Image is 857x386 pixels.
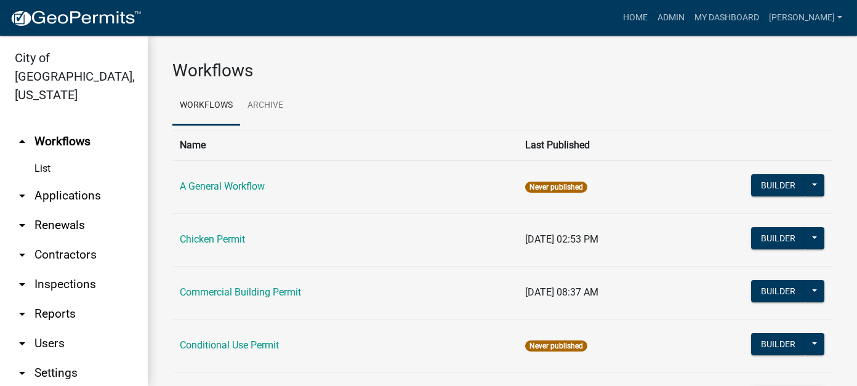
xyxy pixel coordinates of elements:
[15,247,30,262] i: arrow_drop_down
[518,130,719,160] th: Last Published
[15,336,30,351] i: arrow_drop_down
[653,6,690,30] a: Admin
[751,333,805,355] button: Builder
[618,6,653,30] a: Home
[525,340,587,352] span: Never published
[180,180,265,192] a: A General Workflow
[172,86,240,126] a: Workflows
[15,307,30,321] i: arrow_drop_down
[240,86,291,126] a: Archive
[764,6,847,30] a: [PERSON_NAME]
[15,188,30,203] i: arrow_drop_down
[180,286,301,298] a: Commercial Building Permit
[525,286,598,298] span: [DATE] 08:37 AM
[180,233,245,245] a: Chicken Permit
[525,233,598,245] span: [DATE] 02:53 PM
[525,182,587,193] span: Never published
[15,366,30,380] i: arrow_drop_down
[15,218,30,233] i: arrow_drop_down
[690,6,764,30] a: My Dashboard
[751,227,805,249] button: Builder
[172,130,518,160] th: Name
[172,60,832,81] h3: Workflows
[180,339,279,351] a: Conditional Use Permit
[15,277,30,292] i: arrow_drop_down
[751,280,805,302] button: Builder
[751,174,805,196] button: Builder
[15,134,30,149] i: arrow_drop_up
